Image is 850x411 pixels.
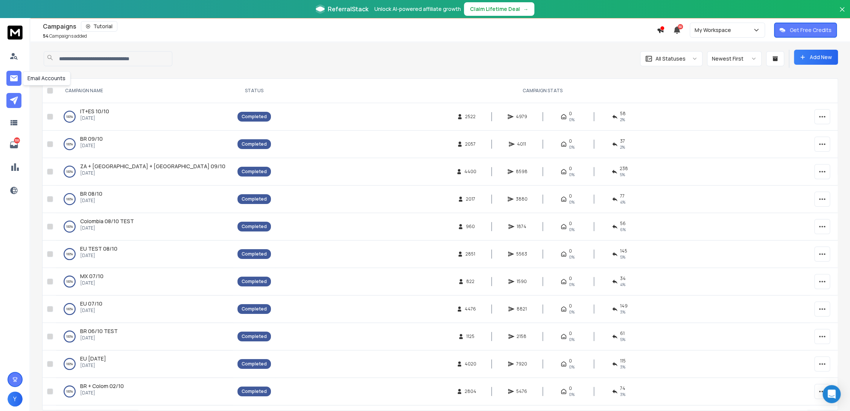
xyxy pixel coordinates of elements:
[569,385,572,391] span: 0
[620,221,626,227] span: 56
[56,131,233,158] td: 100%BR 09/10[DATE]
[620,336,625,342] span: 5 %
[66,168,73,175] p: 100 %
[66,388,73,395] p: 100 %
[80,135,103,143] a: BR 09/10
[66,360,73,368] p: 100 %
[80,253,117,259] p: [DATE]
[620,309,625,315] span: 3 %
[620,144,625,150] span: 2 %
[466,224,475,230] span: 960
[242,279,267,285] div: Completed
[233,79,275,103] th: STATUS
[43,33,87,39] p: Campaigns added
[465,306,476,312] span: 4476
[14,137,20,143] p: 306
[516,169,528,175] span: 8598
[569,276,572,282] span: 0
[242,196,267,202] div: Completed
[242,169,267,175] div: Completed
[466,279,474,285] span: 822
[80,335,118,341] p: [DATE]
[80,245,117,252] span: EU TEST 08/10
[275,79,810,103] th: CAMPAIGN STATS
[620,111,626,117] span: 58
[56,378,233,405] td: 100%BR + Colom 02/10[DATE]
[620,117,625,123] span: 2 %
[569,111,572,117] span: 0
[620,276,626,282] span: 34
[465,251,475,257] span: 2851
[465,361,476,367] span: 4020
[80,390,124,396] p: [DATE]
[8,391,23,406] span: Y
[620,364,625,370] span: 3 %
[569,364,575,370] span: 0%
[517,306,527,312] span: 8821
[80,143,103,149] p: [DATE]
[80,382,124,390] a: BR + Colom 02/10
[620,303,628,309] span: 149
[790,26,832,34] p: Get Free Credits
[466,333,474,339] span: 1125
[242,141,267,147] div: Completed
[516,114,527,120] span: 4979
[80,307,102,314] p: [DATE]
[56,295,233,323] td: 100%EU 07/10[DATE]
[569,330,572,336] span: 0
[569,282,575,288] span: 0%
[80,163,225,170] a: ZA + [GEOGRAPHIC_DATA] + [GEOGRAPHIC_DATA] 09/10
[465,114,476,120] span: 2522
[66,113,73,120] p: 100 %
[242,251,267,257] div: Completed
[242,114,267,120] div: Completed
[794,50,838,65] button: Add New
[56,158,233,186] td: 100%ZA + [GEOGRAPHIC_DATA] + [GEOGRAPHIC_DATA] 09/10[DATE]
[620,199,625,205] span: 4 %
[80,327,118,335] a: BR 06/10 TEST
[620,391,625,397] span: 3 %
[678,24,683,29] span: 50
[80,135,103,142] span: BR 09/10
[66,333,73,340] p: 100 %
[620,227,626,233] span: 6 %
[569,248,572,254] span: 0
[80,190,102,197] span: BR 08/10
[620,358,626,364] span: 115
[66,278,73,285] p: 100 %
[6,137,21,152] a: 306
[56,103,233,131] td: 100%IT+ES 10/10[DATE]
[620,282,625,288] span: 4 %
[80,108,109,115] span: IT+ES 10/10
[56,186,233,213] td: 100%BR 08/10[DATE]
[517,279,527,285] span: 1590
[620,138,625,144] span: 37
[516,251,527,257] span: 5563
[80,115,109,121] p: [DATE]
[569,303,572,309] span: 0
[80,190,102,198] a: BR 08/10
[242,333,267,339] div: Completed
[837,5,847,23] button: Close banner
[695,26,734,34] p: My Workspace
[517,141,526,147] span: 4011
[569,227,575,233] span: 0%
[620,254,625,260] span: 5 %
[66,223,73,230] p: 100 %
[569,199,575,205] span: 0%
[328,5,368,14] span: ReferralStack
[569,166,572,172] span: 0
[80,355,106,362] a: EU [DATE]
[66,305,73,313] p: 100 %
[43,21,657,32] div: Campaigns
[464,2,534,16] button: Claim Lifetime Deal→
[655,55,686,62] p: All Statuses
[81,21,117,32] button: Tutorial
[242,224,267,230] div: Completed
[517,224,526,230] span: 1874
[516,196,528,202] span: 3880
